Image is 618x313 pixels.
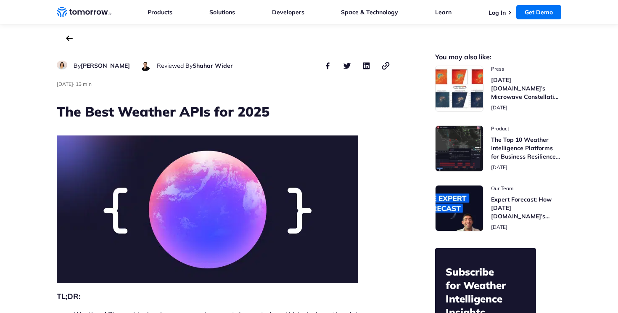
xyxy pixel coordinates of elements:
[74,61,130,71] div: author name
[361,61,371,71] button: share this post on linkedin
[140,61,151,71] img: Shahar Wider
[57,6,111,19] a: Home link
[491,224,507,230] span: publish date
[74,62,81,69] span: By
[491,164,507,170] span: publish date
[491,135,561,161] h3: The Top 10 Weather Intelligence Platforms for Business Resilience in [DATE]
[491,66,561,72] span: post catecory
[342,61,352,71] button: share this post on twitter
[57,291,391,302] h2: TL;DR:
[516,5,561,19] a: Get Demo
[209,8,235,16] a: Solutions
[57,61,67,69] img: Ruth Favela
[491,76,561,101] h3: [DATE][DOMAIN_NAME]’s Microwave Constellation Ready To Help This Hurricane Season
[491,195,561,220] h3: Expert Forecast: How [DATE][DOMAIN_NAME]’s Microwave Sounders Are Revolutionizing Hurricane Monit...
[148,8,172,16] a: Products
[272,8,304,16] a: Developers
[491,185,561,192] span: post catecory
[66,35,73,41] a: back to the main blog page
[491,125,561,132] span: post catecory
[57,81,73,87] span: publish date
[341,8,398,16] a: Space & Technology
[489,9,506,16] a: Log In
[157,61,233,71] div: author name
[73,81,74,87] span: ·
[435,54,561,60] h2: You may also like:
[380,61,391,71] button: copy link to clipboard
[322,61,333,71] button: share this post on facebook
[435,125,561,172] a: Read The Top 10 Weather Intelligence Platforms for Business Resilience in 2025
[76,81,92,87] span: Estimated reading time
[435,8,452,16] a: Learn
[491,104,507,111] span: publish date
[435,185,561,231] a: Read Expert Forecast: How Tomorrow.io’s Microwave Sounders Are Revolutionizing Hurricane Monitoring
[157,62,193,69] span: Reviewed By
[435,66,561,112] a: Read Tomorrow.io’s Microwave Constellation Ready To Help This Hurricane Season
[57,102,391,121] h1: The Best Weather APIs for 2025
